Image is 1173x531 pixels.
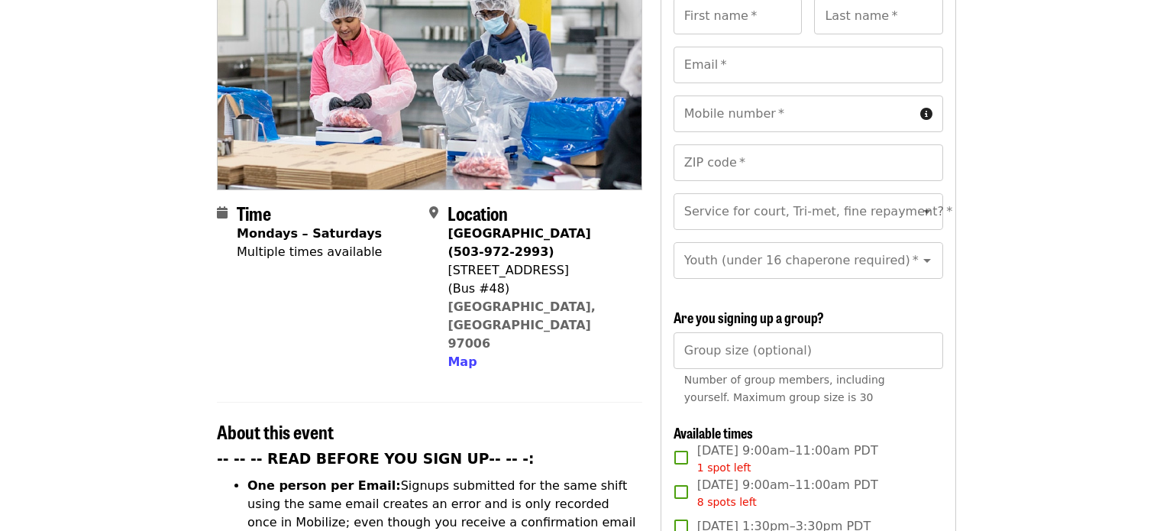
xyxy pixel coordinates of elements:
span: Location [448,199,508,226]
div: [STREET_ADDRESS] [448,261,629,280]
strong: [GEOGRAPHIC_DATA] (503-972-2993) [448,226,590,259]
span: 1 spot left [697,461,751,474]
span: [DATE] 9:00am–11:00am PDT [697,476,878,510]
span: Number of group members, including yourself. Maximum group size is 30 [684,374,885,403]
input: ZIP code [674,144,943,181]
input: [object Object] [674,332,943,369]
input: Email [674,47,943,83]
span: [DATE] 9:00am–11:00am PDT [697,442,878,476]
div: Multiple times available [237,243,382,261]
strong: Mondays – Saturdays [237,226,382,241]
strong: -- -- -- READ BEFORE YOU SIGN UP-- -- -: [217,451,535,467]
span: Map [448,355,477,369]
input: Mobile number [674,96,914,132]
i: circle-info icon [920,107,932,121]
button: Map [448,353,477,371]
a: [GEOGRAPHIC_DATA], [GEOGRAPHIC_DATA] 97006 [448,299,596,351]
strong: One person per Email: [247,478,401,493]
button: Open [916,201,938,222]
span: 8 spots left [697,496,757,508]
span: About this event [217,418,334,445]
span: Are you signing up a group? [674,307,824,327]
div: (Bus #48) [448,280,629,298]
i: map-marker-alt icon [429,206,438,220]
button: Open [916,250,938,271]
span: Available times [674,423,753,442]
i: calendar icon [217,206,228,220]
span: Time [237,199,271,226]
